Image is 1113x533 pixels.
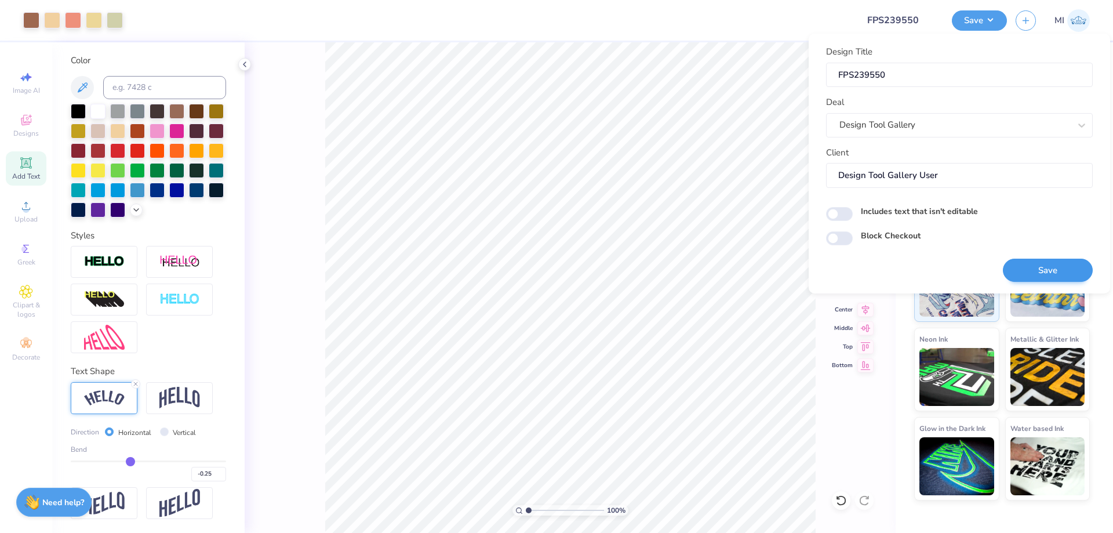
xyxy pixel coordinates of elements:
[71,444,87,455] span: Bend
[71,229,226,242] div: Styles
[607,505,625,516] span: 100 %
[919,422,985,434] span: Glow in the Dark Ink
[6,300,46,319] span: Clipart & logos
[858,9,943,32] input: Untitled Design
[17,258,35,267] span: Greek
[71,427,99,437] span: Direction
[12,353,40,362] span: Decorate
[14,215,38,224] span: Upload
[84,325,125,350] img: Free Distort
[71,54,226,67] div: Color
[1067,9,1090,32] img: Mark Isaac
[12,172,40,181] span: Add Text
[13,129,39,138] span: Designs
[71,365,226,378] div: Text Shape
[84,291,125,309] img: 3d Illusion
[832,343,853,351] span: Top
[118,427,151,438] label: Horizontal
[1010,437,1085,495] img: Water based Ink
[919,437,994,495] img: Glow in the Dark Ink
[826,146,849,159] label: Client
[826,45,872,59] label: Design Title
[861,205,978,217] label: Includes text that isn't editable
[826,163,1093,188] input: e.g. Ethan Linker
[919,348,994,406] img: Neon Ink
[159,255,200,269] img: Shadow
[1010,348,1085,406] img: Metallic & Glitter Ink
[1054,9,1090,32] a: MI
[159,387,200,409] img: Arch
[952,10,1007,31] button: Save
[1010,422,1064,434] span: Water based Ink
[84,492,125,514] img: Flag
[103,76,226,99] input: e.g. 7428 c
[42,497,84,508] strong: Need help?
[832,361,853,369] span: Bottom
[159,293,200,306] img: Negative Space
[1010,333,1079,345] span: Metallic & Glitter Ink
[861,230,921,242] label: Block Checkout
[84,255,125,269] img: Stroke
[826,96,844,109] label: Deal
[1003,259,1093,282] button: Save
[919,333,948,345] span: Neon Ink
[84,390,125,406] img: Arc
[159,489,200,517] img: Rise
[832,324,853,332] span: Middle
[1054,14,1064,27] span: MI
[832,306,853,314] span: Center
[173,427,196,438] label: Vertical
[13,86,40,95] span: Image AI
